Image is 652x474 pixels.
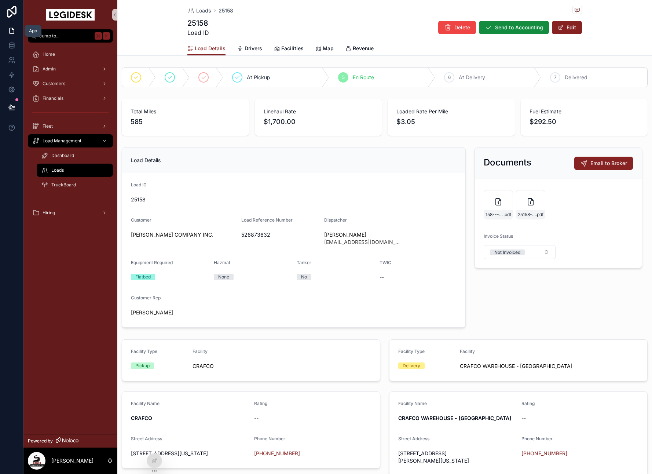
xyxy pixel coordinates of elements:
[274,42,304,56] a: Facilities
[380,274,384,281] span: --
[396,108,506,115] span: Loaded Rate Per Mile
[51,153,74,158] span: Dashboard
[459,74,485,81] span: At Delivery
[187,7,211,14] a: Loads
[28,29,113,43] button: Jump to...K
[495,24,543,31] span: Send to Accounting
[28,438,53,444] span: Powered by
[552,21,582,34] button: Edit
[28,120,113,133] a: Fleet
[565,74,587,81] span: Delivered
[574,157,633,170] button: Email to Broker
[398,415,511,421] strong: CRAFCO WAREHOUSE - [GEOGRAPHIC_DATA]
[37,164,113,177] a: Loads
[131,108,240,115] span: Total Miles
[28,62,113,76] a: Admin
[193,362,214,370] a: CRAFCO
[195,45,226,52] span: Load Details
[51,167,64,173] span: Loads
[131,309,173,316] a: [PERSON_NAME]
[131,182,147,187] span: Load ID
[315,42,334,56] a: Map
[28,206,113,219] a: Hiring
[196,7,211,14] span: Loads
[324,217,347,223] span: Dispatcher
[241,231,318,238] span: 526873632
[353,74,374,81] span: En Route
[590,160,627,167] span: Email to Broker
[380,260,391,265] span: TWIC
[51,457,94,464] p: [PERSON_NAME]
[46,9,95,21] img: App logo
[29,28,37,34] div: App
[131,450,248,457] span: [STREET_ADDRESS][US_STATE]
[484,157,531,168] h2: Documents
[530,108,639,115] span: Fuel Estimate
[218,274,229,280] div: None
[28,77,113,90] a: Customers
[131,260,173,265] span: Equipment Required
[398,450,516,464] span: [STREET_ADDRESS][PERSON_NAME][US_STATE]
[131,415,152,421] strong: CRAFCO
[396,117,506,127] span: $3.05
[398,401,427,406] span: Facility Name
[521,436,553,441] span: Phone Number
[131,217,151,223] span: Customer
[51,182,76,188] span: TruckBoard
[530,117,639,127] span: $292.50
[554,74,557,80] span: 7
[219,7,233,14] a: 25158
[28,134,113,147] a: Load Management
[131,231,213,238] a: [PERSON_NAME] COMPANY INC.
[23,43,117,229] div: scrollable content
[324,238,401,246] span: [EMAIL_ADDRESS][DOMAIN_NAME]
[460,362,572,370] a: CRAFCO WAREHOUSE - [GEOGRAPHIC_DATA]
[460,349,475,354] span: Facility
[43,66,56,72] span: Admin
[43,138,81,144] span: Load Management
[254,401,267,406] span: Rating
[264,117,373,127] span: $1,700.00
[254,415,259,422] span: --
[503,212,511,218] span: .pdf
[23,434,117,448] a: Powered by
[281,45,304,52] span: Facilities
[484,233,513,239] span: Invoice Status
[39,33,92,39] span: Jump to...
[214,260,230,265] span: Hazmat
[28,92,113,105] a: Financials
[43,95,63,101] span: Financials
[398,349,425,354] span: Facility Type
[518,212,536,218] span: 25158-SONKS-Carrier-Invoice---CHR-Load-526873632
[187,18,209,28] h1: 25158
[521,415,526,422] span: --
[324,231,401,246] a: [PERSON_NAME][EMAIL_ADDRESS][DOMAIN_NAME]
[245,45,262,52] span: Drivers
[131,117,240,127] span: 585
[521,401,535,406] span: Rating
[254,450,300,457] a: [PHONE_NUMBER]
[448,74,451,80] span: 6
[131,196,374,203] span: 25158
[494,249,520,255] div: Not Invoiced
[454,24,470,31] span: Delete
[37,178,113,192] a: TruckBoard
[193,349,208,354] span: Facility
[345,42,374,56] a: Revenue
[301,274,307,280] div: No
[324,231,401,238] span: [PERSON_NAME]
[131,401,160,406] span: Facility Name
[131,295,161,300] span: Customer Rep
[264,108,373,115] span: Linehaul Rate
[135,362,150,369] div: Pickup
[103,33,109,39] span: K
[254,436,285,441] span: Phone Number
[486,212,503,218] span: 158---9-3-to-9-4---CHR---1700.00
[521,450,567,457] a: [PHONE_NUMBER]
[131,436,162,441] span: Street Address
[43,81,65,87] span: Customers
[484,245,556,259] button: Select Button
